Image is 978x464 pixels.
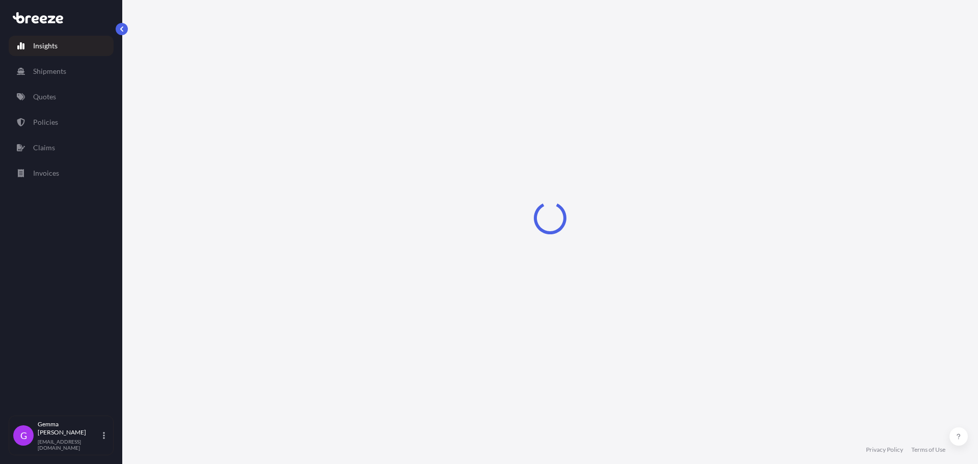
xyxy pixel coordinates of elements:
[33,168,59,178] p: Invoices
[9,163,114,183] a: Invoices
[866,446,903,454] a: Privacy Policy
[20,430,27,441] span: G
[33,41,58,51] p: Insights
[33,66,66,76] p: Shipments
[33,143,55,153] p: Claims
[38,439,101,451] p: [EMAIL_ADDRESS][DOMAIN_NAME]
[33,117,58,127] p: Policies
[33,92,56,102] p: Quotes
[9,61,114,81] a: Shipments
[38,420,101,436] p: Gemma [PERSON_NAME]
[9,112,114,132] a: Policies
[911,446,945,454] a: Terms of Use
[9,87,114,107] a: Quotes
[9,36,114,56] a: Insights
[9,138,114,158] a: Claims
